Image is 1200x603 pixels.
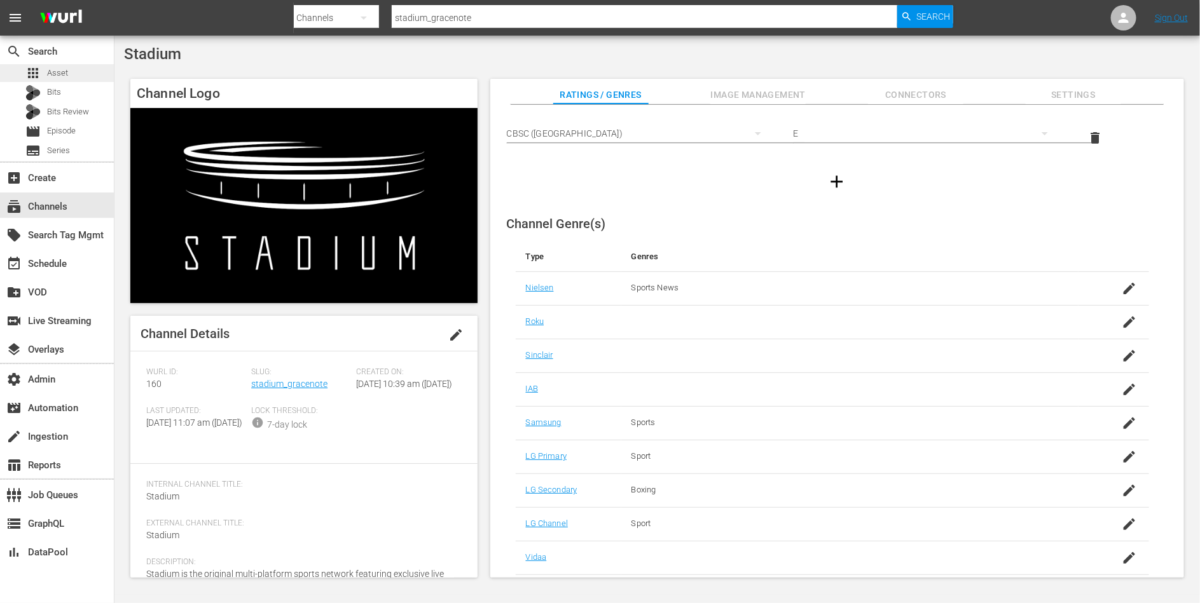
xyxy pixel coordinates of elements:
span: GraphQL [6,516,22,531]
a: LG Channel [526,518,568,528]
span: Live Streaming [6,313,22,329]
span: Job Queues [6,487,22,503]
button: Search [897,5,953,28]
span: Reports [6,457,22,473]
a: Samsung [526,417,562,427]
img: Stadium [130,108,478,303]
span: Series [47,144,70,157]
span: Stadium [124,45,181,63]
button: edit [441,320,471,350]
div: 7-day lock [267,418,307,431]
span: edit [448,327,464,342]
span: Connectors [868,87,963,103]
h4: Channel Logo [130,79,478,108]
span: menu [8,10,23,25]
span: Schedule [6,256,22,271]
span: 160 [146,379,162,389]
span: Wurl ID: [146,367,245,377]
span: Channels [6,199,22,214]
span: [DATE] 10:39 am ([DATE]) [356,379,452,389]
span: Episode [47,125,76,137]
span: Search Tag Mgmt [6,227,22,243]
span: Bits [47,86,61,98]
div: Bits [25,85,41,100]
span: Lock Threshold: [251,406,350,416]
a: Sinclair [526,350,553,360]
span: Channel Genre(s) [507,216,606,231]
div: Bits Review [25,104,41,119]
span: Settings [1026,87,1121,103]
a: Sign Out [1155,13,1188,23]
a: Roku [526,316,544,326]
span: Asset [25,65,41,81]
span: Created On: [356,367,455,377]
span: Search [6,44,22,59]
span: Series [25,143,41,158]
span: [DATE] 11:07 am ([DATE]) [146,417,242,428]
a: Vidaa [526,552,547,562]
th: Genres [621,241,1079,272]
span: External Channel Title: [146,518,455,529]
span: VOD [6,285,22,300]
div: CBSC ([GEOGRAPHIC_DATA]) [507,116,773,151]
span: Asset [47,67,68,79]
a: LG Secondary [526,485,577,494]
a: stadium_gracenote [251,379,328,389]
span: Ingestion [6,429,22,444]
div: E [794,116,1060,151]
span: Stadium [146,530,179,540]
img: ans4CAIJ8jUAAAAAAAAAAAAAAAAAAAAAAAAgQb4GAAAAAAAAAAAAAAAAAAAAAAAAJMjXAAAAAAAAAAAAAAAAAAAAAAAAgAT5G... [31,3,92,33]
a: LG Primary [526,451,567,461]
span: Search [916,5,950,28]
span: Internal Channel Title: [146,480,455,490]
button: delete [1080,123,1111,153]
span: Overlays [6,342,22,357]
span: Description: [146,557,455,567]
span: Channel Details [141,326,230,341]
span: Bits Review [47,105,89,118]
a: IAB [526,384,538,393]
span: Automation [6,400,22,416]
span: Slug: [251,367,350,377]
span: DataPool [6,545,22,560]
th: Type [516,241,621,272]
span: Image Management [710,87,806,103]
span: Ratings / Genres [553,87,649,103]
span: info [251,416,264,429]
span: delete [1088,130,1103,146]
span: Last Updated: [146,406,245,416]
span: Create [6,170,22,186]
a: Nielsen [526,283,554,292]
span: Episode [25,124,41,139]
span: Stadium [146,491,179,501]
span: Admin [6,372,22,387]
